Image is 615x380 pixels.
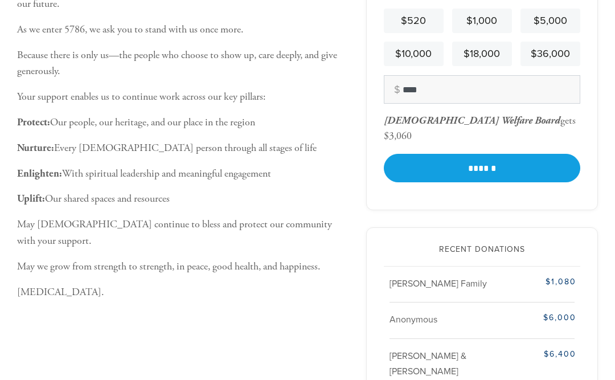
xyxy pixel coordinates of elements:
b: Enlighten: [17,167,62,180]
div: $1,080 [511,276,576,288]
a: $1,000 [452,9,512,33]
div: $3,060 [384,129,412,142]
b: Nurture: [17,141,54,154]
p: Our shared spaces and resources [17,191,349,207]
a: $5,000 [520,9,580,33]
p: Your support enables us to continue work across our key pillars: [17,89,349,105]
b: Protect: [17,116,50,129]
p: With spiritual leadership and meaningful engagement [17,166,349,182]
div: gets [384,114,576,127]
p: As we enter 5786, we ask you to stand with us once more. [17,22,349,38]
span: [PERSON_NAME] Family [389,278,487,289]
p: Because there is only us—the people who choose to show up, care deeply, and give generously. [17,47,349,80]
span: Anonymous [389,314,437,325]
b: Uplift: [17,192,45,205]
a: $10,000 [384,42,444,66]
p: Our people, our heritage, and our place in the region [17,115,349,131]
a: $520 [384,9,444,33]
div: $36,000 [525,46,576,62]
a: $36,000 [520,42,580,66]
p: [MEDICAL_DATA]. [17,284,349,301]
span: [DEMOGRAPHIC_DATA] Welfare Board [384,114,560,127]
div: $6,400 [511,348,576,360]
a: $18,000 [452,42,512,66]
div: $520 [388,13,439,28]
p: May we grow from strength to strength, in peace, good health, and happiness. [17,259,349,275]
div: $18,000 [457,46,507,62]
div: $6,000 [511,312,576,324]
div: $1,000 [457,13,507,28]
p: May [DEMOGRAPHIC_DATA] continue to bless and protect our community with your support. [17,216,349,250]
div: $10,000 [388,46,439,62]
h2: Recent Donations [384,245,581,255]
span: [PERSON_NAME] & [PERSON_NAME] [389,350,466,377]
p: Every [DEMOGRAPHIC_DATA] person through all stages of life [17,140,349,157]
div: $5,000 [525,13,576,28]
